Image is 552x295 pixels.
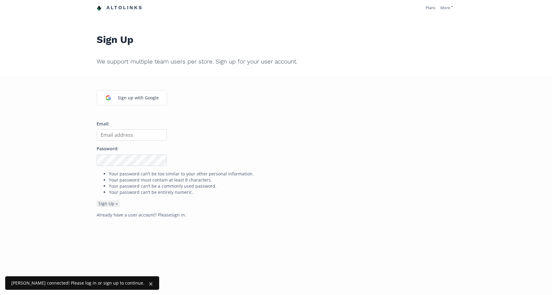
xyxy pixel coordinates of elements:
a: Altolinks [97,3,143,13]
li: Your password can’t be a commonly used password. [109,183,455,189]
li: Your password can’t be entirely numeric. [109,189,455,195]
button: Close [143,276,159,291]
a: Plans [426,5,435,10]
li: Your password can’t be too similar to your other personal information. [109,171,455,177]
a: Sign up with Google [97,90,167,105]
button: Sign Up » [97,200,120,207]
p: Already have a user account? Please . [97,212,455,218]
span: × [149,278,153,289]
div: Sign up with Google [115,91,162,104]
a: sign in [171,212,185,218]
label: Password: [97,146,118,152]
a: More [440,5,453,10]
img: google_login_logo_184.png [102,91,115,104]
div: [PERSON_NAME] connected! Please log in or sign up to continue. [11,280,144,286]
h1: Sign Up [97,20,455,49]
li: Your password must contain at least 8 characters. [109,177,455,183]
img: favicon-32x32.png [97,6,102,10]
label: Email: [97,121,109,127]
input: Email address [97,129,167,141]
h2: We support multiple team users per store. Sign up for your user account. [97,54,455,69]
